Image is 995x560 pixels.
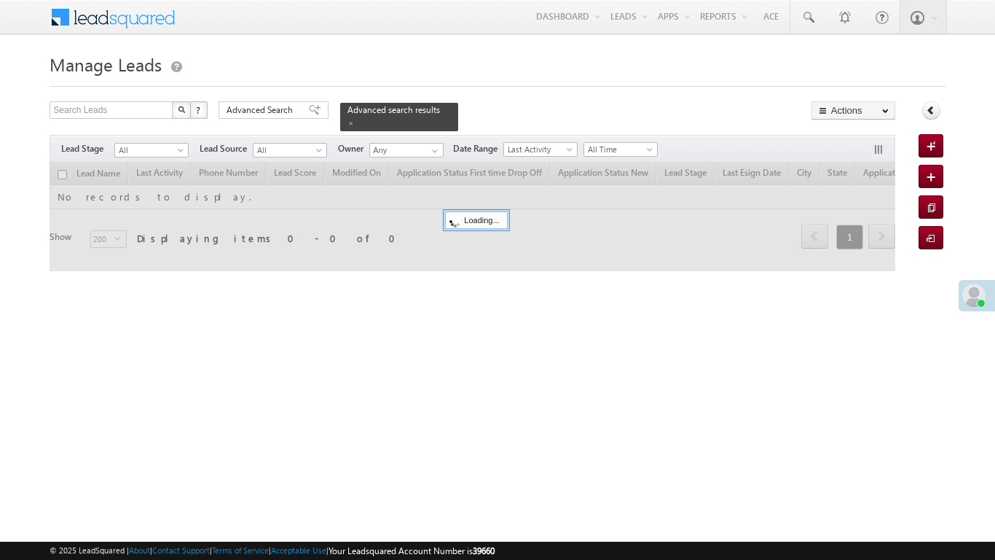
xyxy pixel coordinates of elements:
span: Owner [338,142,369,155]
img: Search [178,106,185,113]
a: Contact Support [152,545,210,555]
span: ? [196,104,202,116]
span: Advanced Search [227,104,297,117]
span: Your Leadsquared Account Number is [329,545,495,556]
span: Lead Source [200,142,253,155]
span: Last Activity [504,143,573,156]
span: Lead Stage [61,142,114,155]
a: All Time [583,142,658,157]
span: © 2025 LeadSquared | | | | | [50,544,495,558]
span: Date Range [453,142,503,155]
a: Show All Items [424,144,442,158]
a: Acceptable Use [271,545,326,555]
a: Terms of Service [212,545,269,555]
a: All [114,143,189,157]
span: Advanced search results [347,104,440,115]
a: All [253,143,327,157]
span: All Time [584,143,653,156]
a: Last Activity [503,142,578,157]
input: Type to Search [369,143,444,157]
span: All [115,144,184,157]
span: Manage Leads [50,52,162,76]
div: Loading... [445,211,507,229]
button: ? [190,101,208,119]
span: 39660 [473,545,495,556]
span: All [253,144,323,157]
button: Actions [811,101,895,120]
a: About [129,545,150,555]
